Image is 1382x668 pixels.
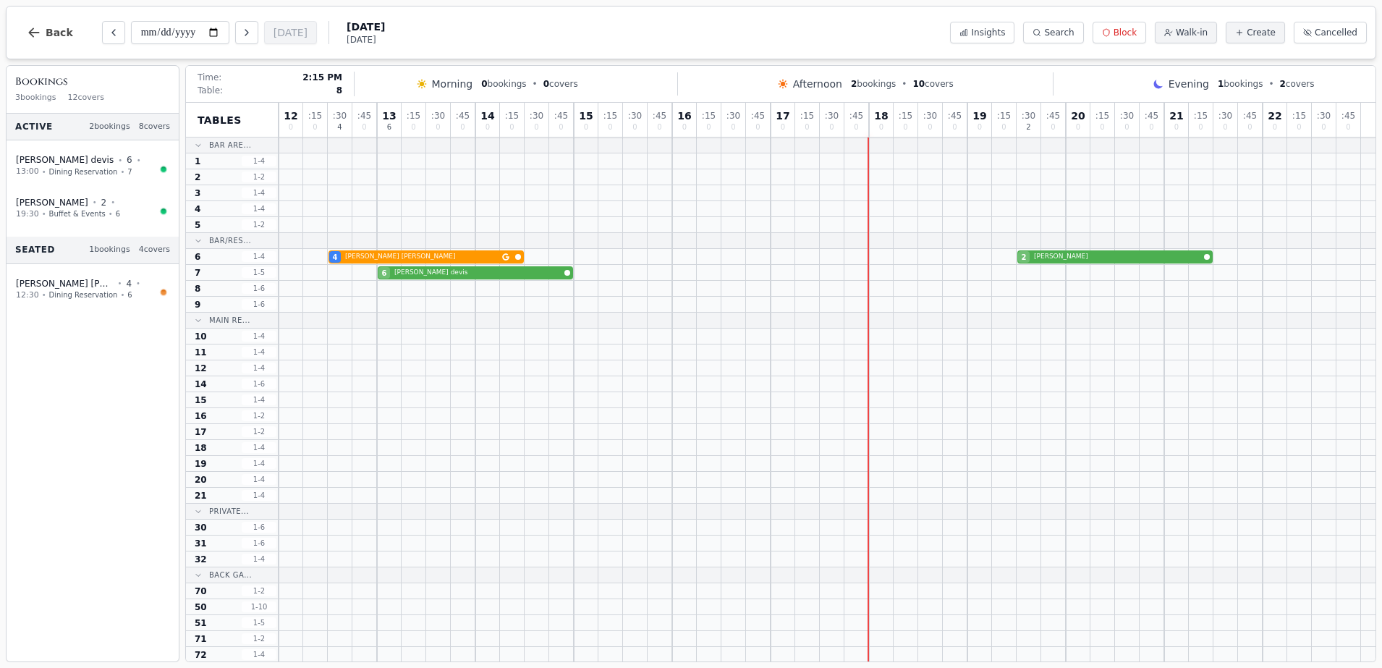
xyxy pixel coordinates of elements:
span: 0 [460,124,465,131]
span: 6 [127,289,132,300]
span: 0 [608,124,612,131]
span: Insights [971,27,1005,38]
span: 1 [1218,79,1224,89]
span: 3 [195,187,200,199]
span: covers [1280,78,1315,90]
span: • [533,78,538,90]
span: : 45 [456,111,470,120]
span: [PERSON_NAME] [PERSON_NAME] [16,278,114,289]
span: 0 [952,124,957,131]
span: 2 [195,172,200,183]
span: 1 - 6 [242,379,276,389]
span: 2 [101,197,107,208]
span: 21 [1169,111,1183,121]
span: 0 [1124,124,1129,131]
span: 17 [195,426,207,438]
span: 1 - 2 [242,426,276,437]
span: 1 - 10 [242,601,276,612]
svg: Google booking [502,253,509,261]
span: 12 [284,111,297,121]
span: 0 [755,124,760,131]
span: : 45 [1341,111,1355,120]
span: Walk-in [1176,27,1208,38]
span: 0 [1321,124,1326,131]
span: 1 - 4 [242,649,276,660]
span: Dining Reservation [49,166,118,177]
span: [PERSON_NAME] [16,197,88,208]
span: 0 [632,124,637,131]
span: • [109,208,113,219]
span: 1 - 2 [242,219,276,230]
span: 0 [543,79,549,89]
button: Next day [235,21,258,44]
span: Buffet & Events [49,208,106,219]
span: Block [1114,27,1137,38]
h3: Bookings [15,75,170,89]
span: 72 [195,649,207,661]
span: : 15 [1095,111,1109,120]
span: 2 [1026,124,1030,131]
span: Tables [198,113,242,127]
span: Seated [15,244,55,255]
span: 2:15 PM [302,72,342,83]
span: 1 - 4 [242,203,276,214]
span: : 15 [800,111,814,120]
span: 0 [978,124,982,131]
span: 1 - 2 [242,633,276,644]
span: 1 - 5 [242,267,276,278]
span: 1 - 6 [242,538,276,549]
span: 1 - 4 [242,156,276,166]
span: 1 - 4 [242,490,276,501]
span: 4 covers [139,244,170,256]
span: Search [1044,27,1074,38]
span: 1 bookings [89,244,130,256]
span: : 45 [849,111,863,120]
span: : 30 [726,111,740,120]
span: 1 - 4 [242,474,276,485]
span: 16 [677,111,691,121]
span: 0 [1051,124,1055,131]
span: 1 - 4 [242,331,276,342]
span: 6 [127,154,132,166]
span: Time: [198,72,221,83]
span: 0 [1174,124,1179,131]
span: 0 [1076,124,1080,131]
span: 0 [682,124,687,131]
span: • [118,155,122,166]
button: [PERSON_NAME] •2•19:30•Buffet & Events•6 [7,189,179,229]
span: 11 [195,347,207,358]
span: : 30 [923,111,937,120]
span: 2 bookings [89,121,130,133]
span: 2 [851,79,857,89]
span: 17 [776,111,789,121]
span: 0 [313,124,317,131]
span: • [42,166,46,177]
span: 0 [854,124,858,131]
span: • [137,155,141,166]
span: 12 [195,363,207,374]
span: 1 - 2 [242,410,276,421]
span: • [902,78,907,90]
span: 6 [116,208,120,219]
span: Create [1247,27,1276,38]
span: 0 [657,124,661,131]
span: 0 [829,124,834,131]
span: 0 [362,124,366,131]
span: Dining Reservation [49,289,118,300]
span: 19 [972,111,986,121]
span: 1 - 4 [242,458,276,469]
span: 51 [195,617,207,629]
span: 0 [559,124,563,131]
button: Search [1023,22,1083,43]
span: 1 - 6 [242,283,276,294]
span: : 45 [1145,111,1158,120]
span: • [136,278,140,289]
span: : 15 [603,111,617,120]
button: [PERSON_NAME] [PERSON_NAME]•4•12:30•Dining Reservation•6 [7,270,179,310]
span: bookings [481,78,526,90]
span: 1 - 2 [242,172,276,182]
span: • [93,197,97,208]
span: [PERSON_NAME] [PERSON_NAME] [345,252,499,262]
span: 0 [1001,124,1006,131]
span: 12 covers [68,92,104,104]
